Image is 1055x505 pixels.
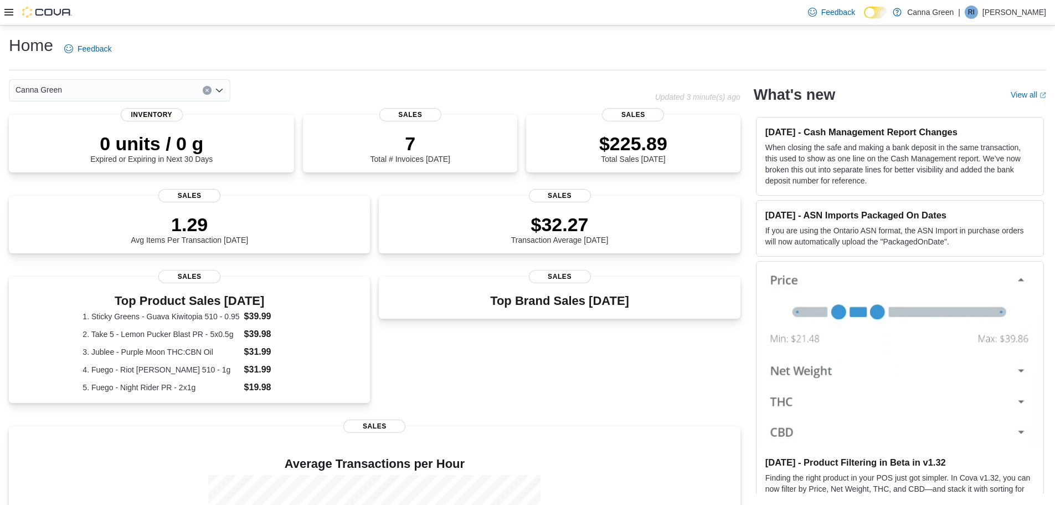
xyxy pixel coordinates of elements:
[16,83,62,96] span: Canna Green
[1039,92,1046,99] svg: External link
[158,189,220,202] span: Sales
[765,142,1035,186] p: When closing the safe and making a bank deposit in the same transaction, this used to show as one...
[121,108,183,121] span: Inventory
[215,86,224,95] button: Open list of options
[90,132,213,155] p: 0 units / 0 g
[60,38,116,60] a: Feedback
[22,7,72,18] img: Cova
[602,108,664,121] span: Sales
[83,329,239,340] dt: 2. Take 5 - Lemon Pucker Blast PR - 5x0.5g
[244,363,296,376] dd: $31.99
[958,6,960,19] p: |
[655,93,740,101] p: Updated 3 minute(s) ago
[90,132,213,164] div: Expired or Expiring in Next 30 Days
[83,346,239,358] dt: 3. Jublee - Purple Moon THC:CBN Oil
[379,108,441,121] span: Sales
[18,457,732,471] h4: Average Transactions per Hour
[9,34,53,57] h1: Home
[907,6,954,19] p: Canna Green
[1011,90,1046,99] a: View allExternal link
[765,210,1035,221] h3: [DATE] - ASN Imports Packaged On Dates
[83,382,239,393] dt: 5. Fuego - Night Rider PR - 2x1g
[529,189,591,202] span: Sales
[203,86,212,95] button: Clear input
[965,6,978,19] div: Raven Irwin
[754,86,835,104] h2: What's new
[244,381,296,394] dd: $19.98
[765,225,1035,247] p: If you are using the Ontario ASN format, the ASN Import in purchase orders will now automatically...
[78,43,111,54] span: Feedback
[83,364,239,375] dt: 4. Fuego - Riot [PERSON_NAME] 510 - 1g
[968,6,975,19] span: RI
[821,7,855,18] span: Feedback
[864,18,864,19] span: Dark Mode
[864,7,887,18] input: Dark Mode
[131,213,248,236] p: 1.29
[765,126,1035,137] h3: [DATE] - Cash Management Report Changes
[244,328,296,341] dd: $39.98
[244,310,296,323] dd: $39.99
[343,420,405,433] span: Sales
[83,294,296,308] h3: Top Product Sales [DATE]
[131,213,248,244] div: Avg Items Per Transaction [DATE]
[511,213,609,244] div: Transaction Average [DATE]
[804,1,860,23] a: Feedback
[158,270,220,283] span: Sales
[244,345,296,359] dd: $31.99
[599,132,667,155] p: $225.89
[370,132,450,155] p: 7
[83,311,239,322] dt: 1. Sticky Greens - Guava Kiwitopia 510 - 0.95
[511,213,609,236] p: $32.27
[490,294,629,308] h3: Top Brand Sales [DATE]
[982,6,1046,19] p: [PERSON_NAME]
[370,132,450,164] div: Total # Invoices [DATE]
[599,132,667,164] div: Total Sales [DATE]
[529,270,591,283] span: Sales
[765,457,1035,468] h3: [DATE] - Product Filtering in Beta in v1.32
